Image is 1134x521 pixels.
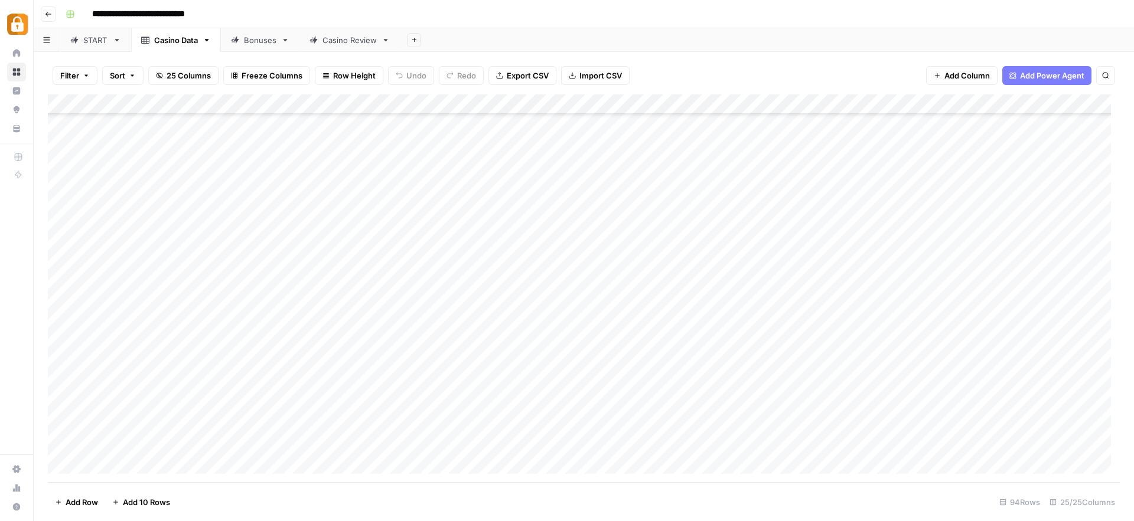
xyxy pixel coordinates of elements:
[102,66,144,85] button: Sort
[131,28,221,52] a: Casino Data
[123,496,170,508] span: Add 10 Rows
[7,81,26,100] a: Insights
[439,66,484,85] button: Redo
[83,34,108,46] div: START
[7,100,26,119] a: Opportunities
[926,66,998,85] button: Add Column
[167,70,211,81] span: 25 Columns
[579,70,622,81] span: Import CSV
[7,14,28,35] img: Adzz Logo
[48,493,105,512] button: Add Row
[322,34,377,46] div: Casino Review
[66,496,98,508] span: Add Row
[488,66,556,85] button: Export CSV
[244,34,276,46] div: Bonuses
[148,66,219,85] button: 25 Columns
[7,63,26,81] a: Browse
[1002,66,1091,85] button: Add Power Agent
[507,70,549,81] span: Export CSV
[53,66,97,85] button: Filter
[110,70,125,81] span: Sort
[1045,493,1120,512] div: 25/25 Columns
[406,70,426,81] span: Undo
[995,493,1045,512] div: 94 Rows
[223,66,310,85] button: Freeze Columns
[7,479,26,497] a: Usage
[388,66,434,85] button: Undo
[7,460,26,479] a: Settings
[221,28,299,52] a: Bonuses
[457,70,476,81] span: Redo
[7,119,26,138] a: Your Data
[105,493,177,512] button: Add 10 Rows
[1020,70,1084,81] span: Add Power Agent
[7,44,26,63] a: Home
[60,28,131,52] a: START
[7,497,26,516] button: Help + Support
[7,9,26,39] button: Workspace: Adzz
[315,66,383,85] button: Row Height
[333,70,376,81] span: Row Height
[242,70,302,81] span: Freeze Columns
[944,70,990,81] span: Add Column
[60,70,79,81] span: Filter
[561,66,630,85] button: Import CSV
[299,28,400,52] a: Casino Review
[154,34,198,46] div: Casino Data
